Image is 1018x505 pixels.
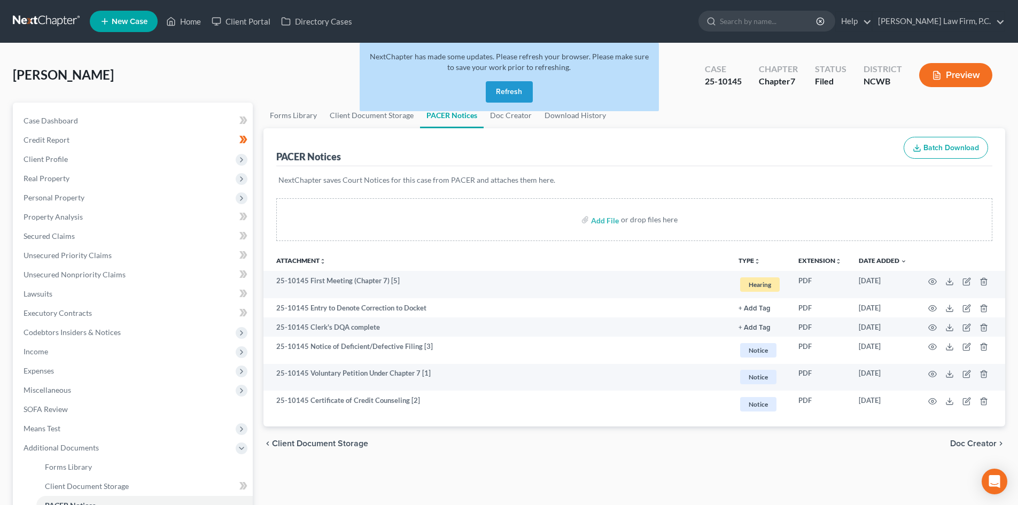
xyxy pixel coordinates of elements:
a: Client Portal [206,12,276,31]
a: Secured Claims [15,227,253,246]
span: Real Property [24,174,69,183]
a: Lawsuits [15,284,253,304]
span: Forms Library [45,462,92,471]
td: [DATE] [850,364,915,391]
span: Secured Claims [24,231,75,240]
span: Unsecured Priority Claims [24,251,112,260]
i: unfold_more [835,258,842,265]
div: 25-10145 [705,75,742,88]
span: Property Analysis [24,212,83,221]
td: 25-10145 Clerk's DQA complete [263,317,730,337]
a: Notice [739,341,781,359]
button: Refresh [486,81,533,103]
a: Client Document Storage [36,477,253,496]
div: Status [815,63,846,75]
td: PDF [790,271,850,298]
td: 25-10145 Notice of Deficient/Defective Filing [3] [263,337,730,364]
span: Notice [740,370,776,384]
span: Batch Download [923,143,979,152]
span: Codebtors Insiders & Notices [24,328,121,337]
span: Client Document Storage [45,481,129,491]
button: chevron_left Client Document Storage [263,439,368,448]
td: [DATE] [850,298,915,317]
td: 25-10145 Entry to Denote Correction to Docket [263,298,730,317]
button: Preview [919,63,992,87]
div: NCWB [864,75,902,88]
td: [DATE] [850,317,915,337]
button: TYPEunfold_more [739,258,760,265]
p: NextChapter saves Court Notices for this case from PACER and attaches them here. [278,175,990,185]
a: Help [836,12,872,31]
td: 25-10145 First Meeting (Chapter 7) [5] [263,271,730,298]
a: SOFA Review [15,400,253,419]
td: [DATE] [850,271,915,298]
span: Notice [740,343,776,358]
span: Miscellaneous [24,385,71,394]
a: Notice [739,395,781,413]
td: 25-10145 Voluntary Petition Under Chapter 7 [1] [263,364,730,391]
span: SOFA Review [24,405,68,414]
div: Filed [815,75,846,88]
a: + Add Tag [739,303,781,313]
td: [DATE] [850,391,915,418]
a: Client Document Storage [323,103,420,128]
td: PDF [790,298,850,317]
a: Extensionunfold_more [798,257,842,265]
span: Case Dashboard [24,116,78,125]
td: PDF [790,364,850,391]
span: 7 [790,76,795,86]
i: chevron_right [997,439,1005,448]
div: PACER Notices [276,150,341,163]
span: Income [24,347,48,356]
div: Open Intercom Messenger [982,469,1007,494]
a: Home [161,12,206,31]
span: Executory Contracts [24,308,92,317]
a: Forms Library [36,457,253,477]
span: Client Document Storage [272,439,368,448]
span: Client Profile [24,154,68,164]
a: Unsecured Nonpriority Claims [15,265,253,284]
a: Executory Contracts [15,304,253,323]
button: + Add Tag [739,305,771,312]
div: Chapter [759,63,798,75]
i: chevron_left [263,439,272,448]
button: Doc Creator chevron_right [950,439,1005,448]
div: or drop files here [621,214,678,225]
span: Personal Property [24,193,84,202]
i: expand_more [900,258,907,265]
span: Unsecured Nonpriority Claims [24,270,126,279]
div: Chapter [759,75,798,88]
a: Credit Report [15,130,253,150]
i: unfold_more [754,258,760,265]
span: Means Test [24,424,60,433]
td: PDF [790,337,850,364]
a: Property Analysis [15,207,253,227]
a: Case Dashboard [15,111,253,130]
span: Notice [740,397,776,411]
input: Search by name... [720,11,818,31]
span: Hearing [740,277,780,292]
a: [PERSON_NAME] Law Firm, P.C. [873,12,1005,31]
a: Forms Library [263,103,323,128]
span: Credit Report [24,135,69,144]
span: Additional Documents [24,443,99,452]
td: PDF [790,317,850,337]
span: Doc Creator [950,439,997,448]
i: unfold_more [320,258,326,265]
a: Notice [739,368,781,386]
button: + Add Tag [739,324,771,331]
div: District [864,63,902,75]
td: 25-10145 Certificate of Credit Counseling [2] [263,391,730,418]
td: PDF [790,391,850,418]
span: [PERSON_NAME] [13,67,114,82]
td: [DATE] [850,337,915,364]
span: New Case [112,18,147,26]
a: Directory Cases [276,12,358,31]
div: Case [705,63,742,75]
a: Hearing [739,276,781,293]
a: + Add Tag [739,322,781,332]
span: NextChapter has made some updates. Please refresh your browser. Please make sure to save your wor... [370,52,649,72]
span: Expenses [24,366,54,375]
span: Lawsuits [24,289,52,298]
button: Batch Download [904,137,988,159]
